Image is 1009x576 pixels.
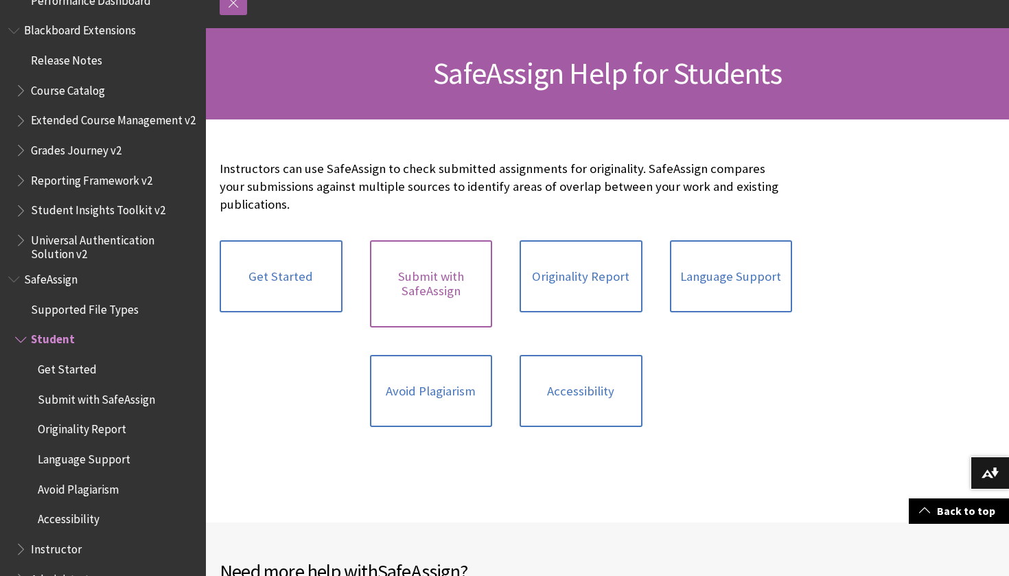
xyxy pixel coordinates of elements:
span: Supported File Types [31,298,139,316]
span: Student Insights Toolkit v2 [31,199,165,218]
span: Grades Journey v2 [31,139,121,157]
a: Get Started [220,240,343,313]
nav: Book outline for Blackboard Extensions [8,19,198,262]
span: Universal Authentication Solution v2 [31,229,196,261]
span: Student [31,328,75,347]
span: SafeAssign [24,268,78,286]
span: Accessibility [38,508,100,527]
span: SafeAssign Help for Students [433,54,782,92]
span: Instructor [31,538,82,556]
p: Instructors can use SafeAssign to check submitted assignments for originality. SafeAssign compare... [220,160,792,214]
span: Submit with SafeAssign [38,388,155,406]
a: Language Support [670,240,793,313]
span: Originality Report [38,418,126,437]
span: Get Started [38,358,97,376]
a: Avoid Plagiarism [370,355,493,428]
span: Course Catalog [31,79,105,97]
span: Blackboard Extensions [24,19,136,38]
a: Accessibility [520,355,642,428]
a: Originality Report [520,240,642,313]
span: Release Notes [31,49,102,67]
a: Submit with SafeAssign [370,240,493,327]
a: Back to top [909,498,1009,524]
span: Avoid Plagiarism [38,478,119,496]
span: Extended Course Management v2 [31,109,196,128]
span: Reporting Framework v2 [31,169,152,187]
span: Language Support [38,448,130,466]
